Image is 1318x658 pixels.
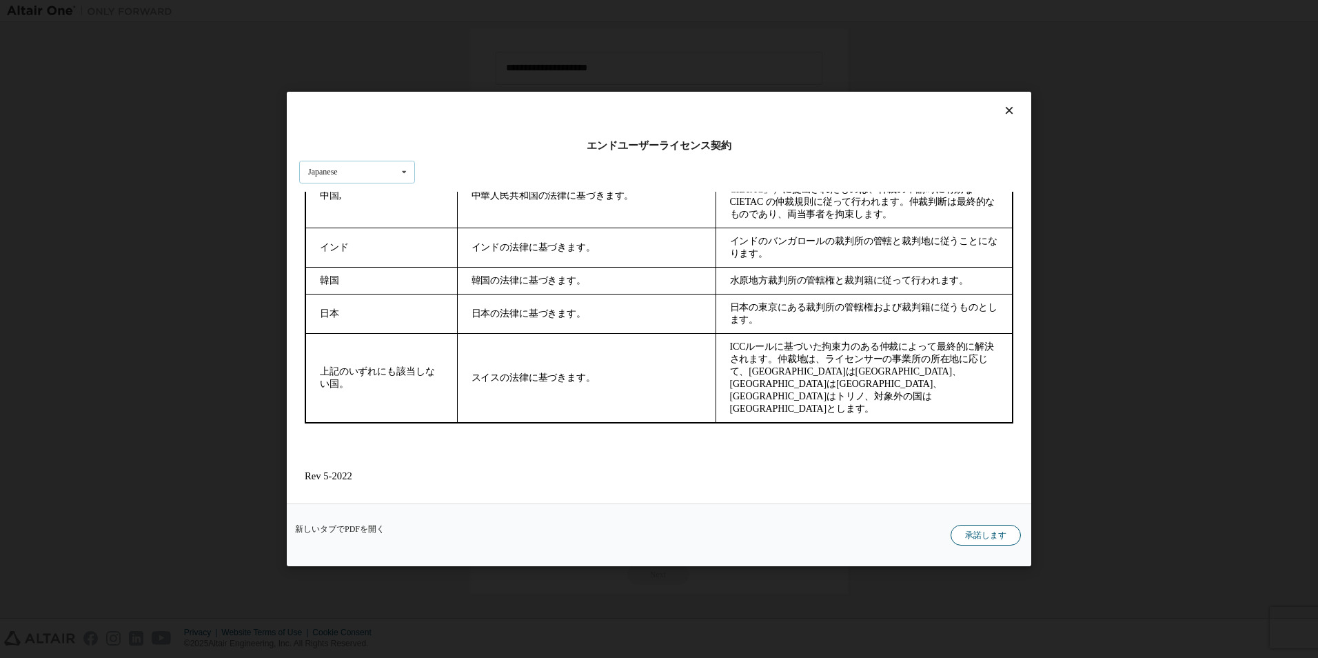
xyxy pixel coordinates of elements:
[308,168,338,176] div: Japanese
[6,141,158,231] td: 上記のいずれにも該当しない国。
[6,36,158,75] td: インド
[295,525,385,533] a: 新しいタブでPDFを開く
[416,36,713,75] td: インドのバンガロールの裁判所の管轄と裁判地に従うことになります。
[158,141,416,231] td: スイスの法律に基づきます。
[6,102,158,141] td: 日本
[951,525,1021,546] button: 承諾します
[6,75,158,102] td: 韓国
[416,102,713,141] td: 日本の東京にある裁判所の管轄権および裁判籍に従うものとします。
[158,102,416,141] td: 日本の法律に基づきます。
[158,36,416,75] td: インドの法律に基づきます。
[299,139,1019,152] div: エンドユーザーライセンス契約
[158,75,416,102] td: 韓国の法律に基づきます。
[416,75,713,102] td: 水原地方裁判所の管轄権と裁判籍に従って行われます。
[6,279,714,290] footer: Rev 5-2022
[416,141,713,231] td: ICCルールに基づいた拘束力のある仲裁によって最終的に解決されます。仲裁地は、ライセンサーの事業所の所在地に応じて、[GEOGRAPHIC_DATA]は[GEOGRAPHIC_DATA]、[GE...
